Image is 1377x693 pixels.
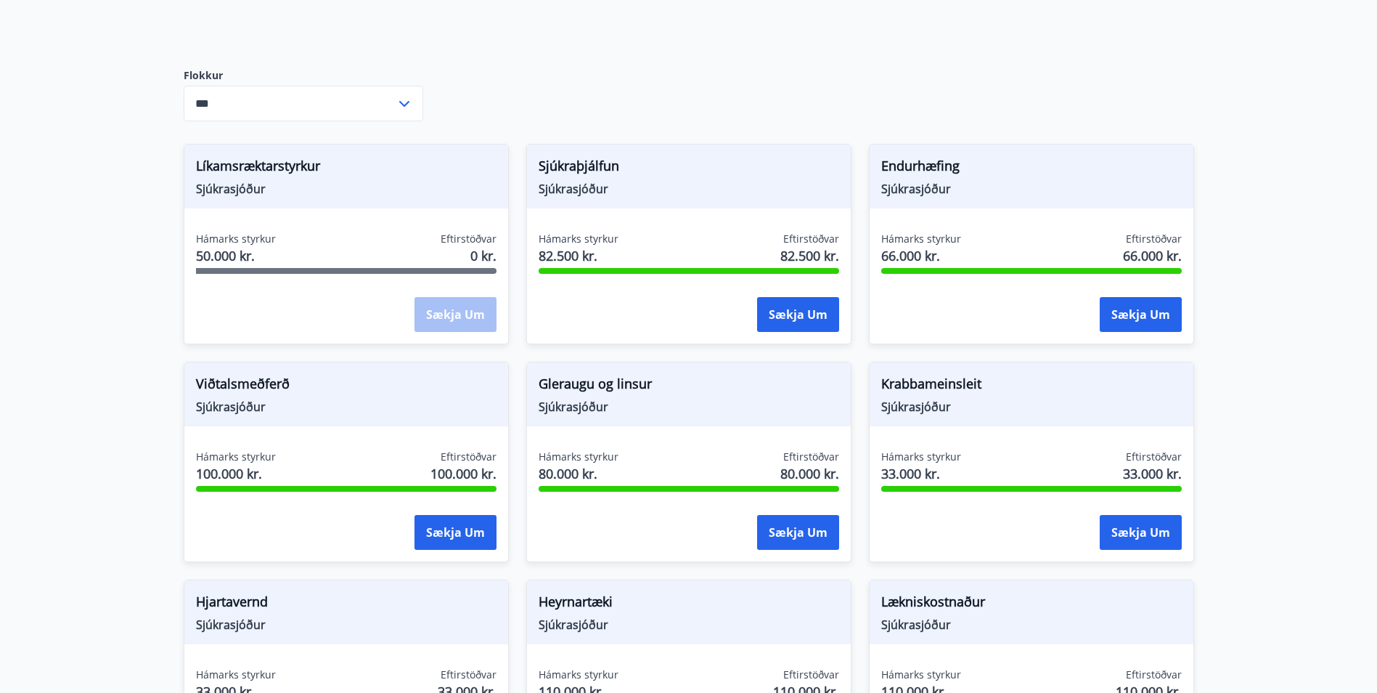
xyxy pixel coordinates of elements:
span: Krabbameinsleit [881,374,1182,399]
span: Hámarks styrkur [539,668,618,682]
span: Sjúkrasjóður [196,617,497,633]
span: Sjúkrasjóður [539,617,839,633]
span: 82.500 kr. [539,246,618,265]
span: Sjúkrasjóður [539,399,839,415]
span: Sjúkrasjóður [881,181,1182,197]
span: Eftirstöðvar [783,450,839,464]
span: Eftirstöðvar [441,450,497,464]
span: Eftirstöðvar [1126,668,1182,682]
span: Eftirstöðvar [1126,232,1182,246]
span: 33.000 kr. [1123,464,1182,483]
span: Hámarks styrkur [196,232,276,246]
button: Sækja um [1100,515,1182,550]
span: 66.000 kr. [1123,246,1182,265]
button: Sækja um [757,297,839,332]
label: Flokkur [184,68,423,83]
span: Hámarks styrkur [539,232,618,246]
span: Heyrnartæki [539,592,839,617]
span: Eftirstöðvar [441,232,497,246]
span: Hjartavernd [196,592,497,617]
span: Hámarks styrkur [881,450,961,464]
span: Líkamsræktarstyrkur [196,156,497,181]
span: 100.000 kr. [430,464,497,483]
span: Hámarks styrkur [196,668,276,682]
span: Hámarks styrkur [539,450,618,464]
span: Sjúkraþjálfun [539,156,839,181]
span: Eftirstöðvar [441,668,497,682]
span: Viðtalsmeðferð [196,374,497,399]
span: 50.000 kr. [196,246,276,265]
button: Sækja um [757,515,839,550]
button: Sækja um [414,515,497,550]
span: 0 kr. [470,246,497,265]
span: Gleraugu og linsur [539,374,839,399]
span: Sjúkrasjóður [539,181,839,197]
span: Endurhæfing [881,156,1182,181]
span: Sjúkrasjóður [196,181,497,197]
span: 82.500 kr. [780,246,839,265]
span: Sjúkrasjóður [881,399,1182,415]
span: 80.000 kr. [780,464,839,483]
span: 100.000 kr. [196,464,276,483]
span: Sjúkrasjóður [881,617,1182,633]
span: 66.000 kr. [881,246,961,265]
span: 33.000 kr. [881,464,961,483]
span: Hámarks styrkur [196,450,276,464]
span: Sjúkrasjóður [196,399,497,415]
span: Hámarks styrkur [881,232,961,246]
span: 80.000 kr. [539,464,618,483]
span: Eftirstöðvar [783,668,839,682]
span: Eftirstöðvar [783,232,839,246]
span: Lækniskostnaður [881,592,1182,617]
span: Hámarks styrkur [881,668,961,682]
span: Eftirstöðvar [1126,450,1182,464]
button: Sækja um [1100,297,1182,332]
